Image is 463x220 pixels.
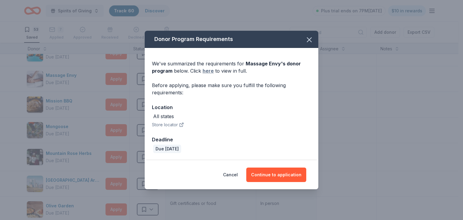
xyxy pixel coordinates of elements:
button: Cancel [223,168,238,182]
div: Due [DATE] [153,145,181,153]
button: Store locator [152,121,184,128]
div: Location [152,103,311,111]
div: Donor Program Requirements [145,31,318,48]
div: Before applying, please make sure you fulfill the following requirements: [152,82,311,96]
a: here [203,67,214,74]
button: Continue to application [246,168,306,182]
div: All states [153,113,174,120]
div: Deadline [152,136,311,143]
div: We've summarized the requirements for below. Click to view in full. [152,60,311,74]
